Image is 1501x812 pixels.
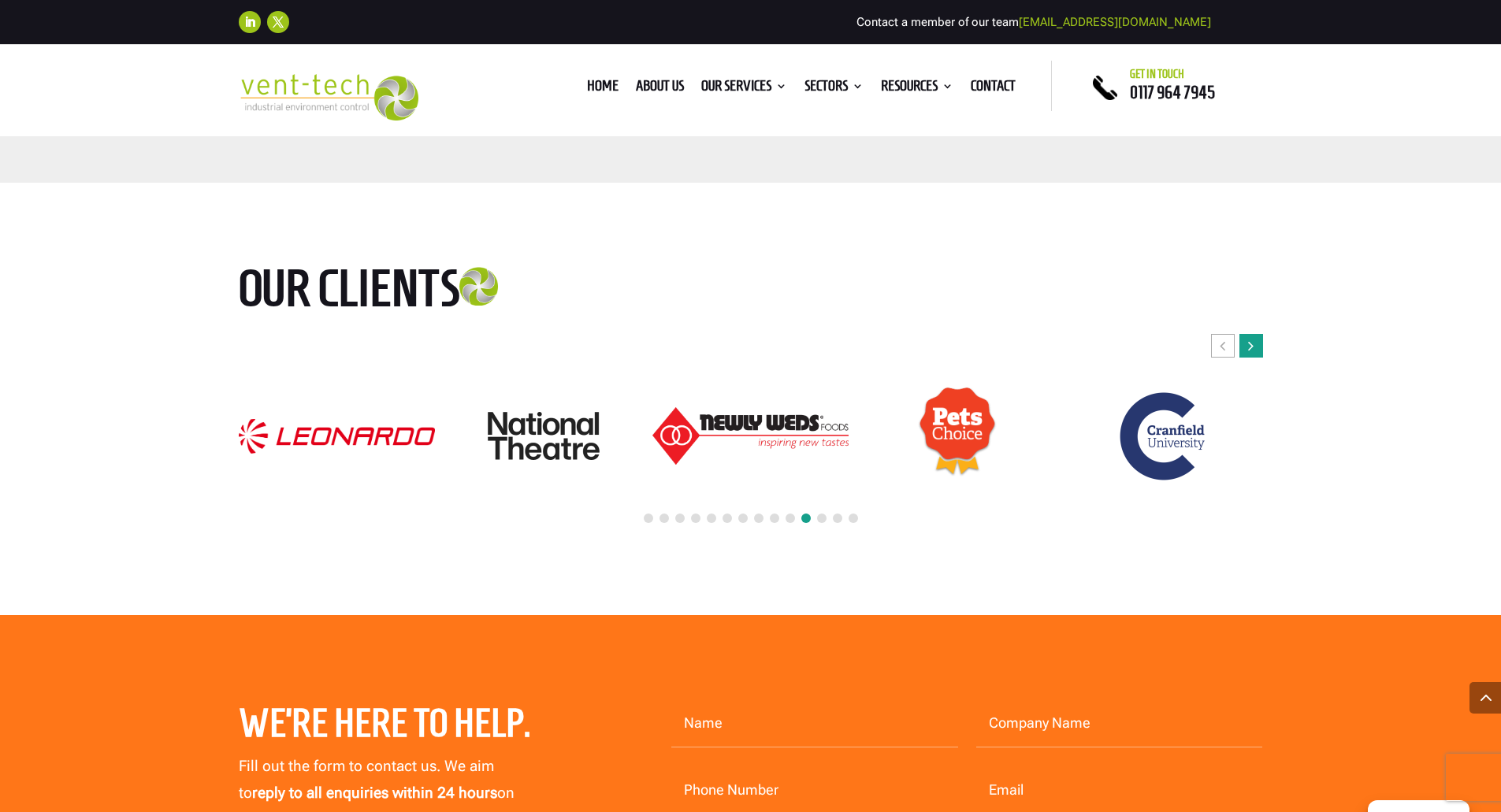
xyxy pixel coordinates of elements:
[1239,334,1263,358] div: Next slide
[976,699,1263,748] input: Company Name
[1065,384,1262,488] div: 20 / 24
[267,11,289,33] a: Follow on X
[636,80,684,98] a: About us
[1113,385,1215,488] img: Cranfield University logo
[1019,15,1211,29] a: [EMAIL_ADDRESS][DOMAIN_NAME]
[445,411,642,461] div: 17 / 24
[488,412,600,460] img: National Theatre
[652,407,848,465] img: Newly-Weds_Logo
[971,80,1016,98] a: Contact
[239,699,567,755] h2: We’re here to help.
[587,80,619,98] a: Home
[1130,68,1184,80] span: Get in touch
[239,757,494,802] span: Fill out the form to contact us. We aim to
[918,387,997,486] img: Pets Choice
[239,261,578,323] h2: Our clients
[239,11,261,33] a: Follow on LinkedIn
[239,419,434,454] img: Logo_Leonardo
[252,784,497,802] strong: reply to all enquiries within 24 hours
[239,74,419,121] img: 2023-09-27T08_35_16.549ZVENT-TECH---Clear-background
[652,406,849,465] div: 18 / 24
[1211,334,1235,358] div: Previous slide
[804,80,864,98] a: Sectors
[1130,83,1215,102] a: 0117 964 7945
[671,699,958,748] input: Name
[881,80,953,98] a: Resources
[856,15,1211,29] span: Contact a member of our team
[859,386,1056,487] div: 19 / 24
[701,80,787,98] a: Our Services
[238,418,435,454] div: 16 / 24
